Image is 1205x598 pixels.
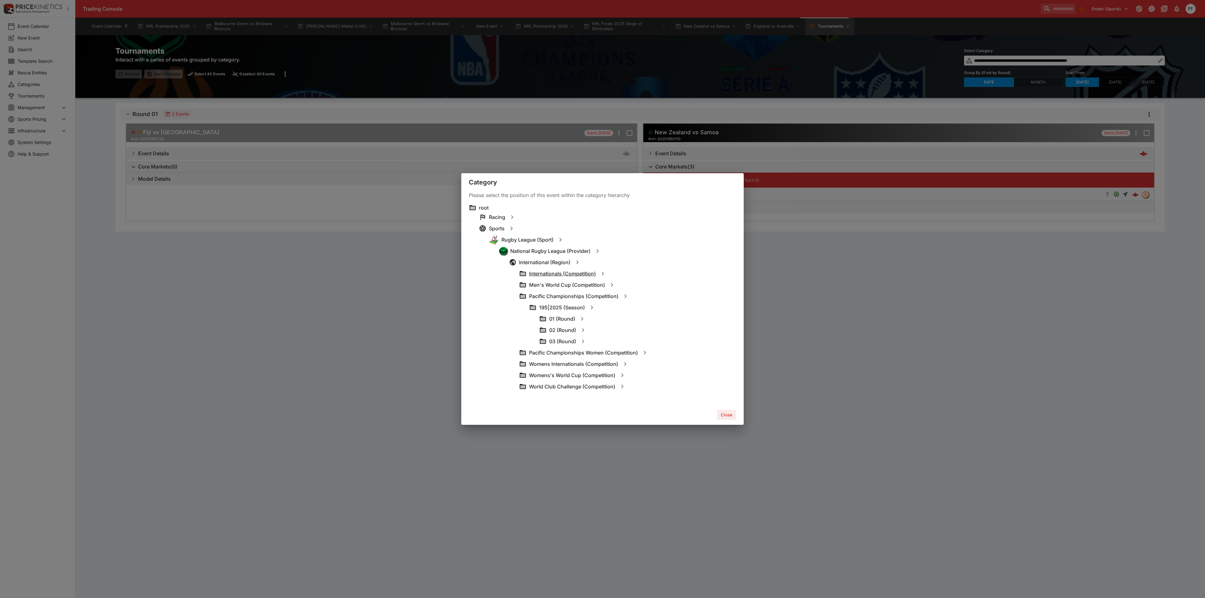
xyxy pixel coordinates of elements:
h6: 01 (Round) [549,316,575,322]
img: rugby_league.png [489,235,499,245]
h6: 03 (Round) [549,338,576,345]
h6: Pacific Championships (Competition) [529,293,619,300]
div: Category [461,173,744,191]
h6: International (Region) [519,259,570,266]
h6: Men's World Cup (Competition) [529,282,605,288]
h6: 195|2025 (Season) [539,304,585,311]
h6: World Club Challenge (Competition) [529,383,615,390]
h6: Womens's World Cup (Competition) [529,372,615,379]
h6: Internationals (Competition) [529,270,596,277]
div: National Rugby League [499,247,508,255]
button: Close [717,410,736,420]
h6: Rugby League (Sport) [501,237,554,243]
h6: Pacific Championships Women (Competition) [529,350,638,356]
p: Please select the position of this event within the category hierarchy [469,191,736,199]
h6: root [479,205,489,211]
h6: Racing [489,214,505,221]
h6: Womens Internationals (Competition) [529,361,618,367]
img: nrl.png [499,247,507,255]
h6: National Rugby League (Provider) [510,248,591,254]
h6: Sports [489,225,505,232]
h6: 02 (Round) [549,327,576,334]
